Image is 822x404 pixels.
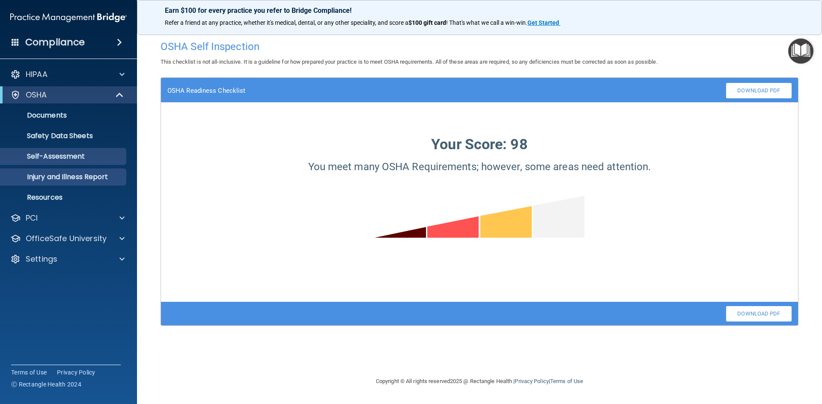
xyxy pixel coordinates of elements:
a: Get Started [527,19,560,26]
a: OfficeSafe University [10,233,125,244]
a: PCI [10,213,125,223]
p: Earn $100 for every practice you refer to Bridge Compliance! [165,6,794,15]
h4: OSHA Self Inspection [161,41,798,52]
span: ! That's what we call a win-win. [446,19,527,26]
strong: Get Started [527,19,559,26]
a: HIPAA [10,69,125,80]
p: Settings [26,254,57,264]
p: Resources [6,193,122,202]
h4: OSHA Readiness Checklist [167,87,245,94]
a: Privacy Policy [57,368,95,377]
h4: Compliance [25,36,85,48]
a: Terms of Use [11,368,47,377]
a: OSHA [10,90,124,100]
p: Injury and Illness Report [6,173,122,181]
p: Self-Assessment [6,152,122,161]
p: OfficeSafe University [26,233,107,244]
a: Download PDF [726,306,792,321]
p: OSHA [26,90,47,100]
p: Safety Data Sheets [6,132,122,140]
div: Copyright © All rights reserved 2025 @ Rectangle Health | | [323,368,636,395]
span: Ⓒ Rectangle Health 2024 [11,380,81,389]
span: Refer a friend at any practice, whether it's medical, dental, or any other speciality, and score a [165,19,408,26]
span: This checklist is not all-inclusive. It is a guideline for how prepared your practice is to meet ... [161,59,658,65]
a: Settings [10,254,125,264]
a: Terms of Use [550,378,583,384]
p: You meet many OSHA Requirements; however, some areas need attention. [167,157,792,176]
a: Download PDF [726,83,792,98]
p: PCI [26,213,38,223]
strong: $100 gift card [408,19,446,26]
h3: Your Score: 98 [167,136,792,152]
a: Privacy Policy [515,378,548,384]
p: HIPAA [26,69,48,80]
p: Documents [6,111,122,120]
img: PMB logo [10,9,127,26]
button: Open Resource Center [788,38,813,64]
